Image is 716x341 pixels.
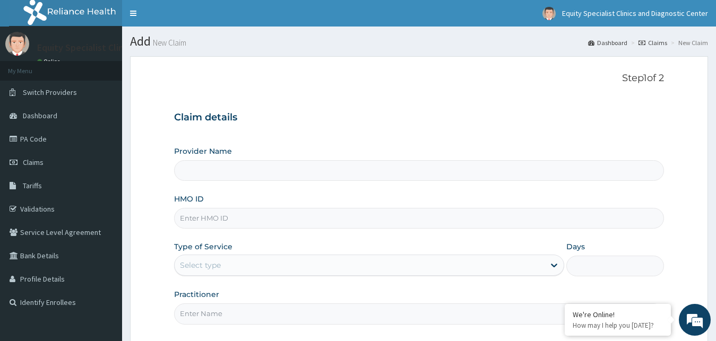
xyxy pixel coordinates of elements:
span: Tariffs [23,181,42,190]
img: User Image [5,32,29,56]
label: Practitioner [174,289,219,300]
img: User Image [542,7,556,20]
a: Claims [639,38,667,47]
h3: Claim details [174,112,665,124]
h1: Add [130,34,708,48]
label: Provider Name [174,146,232,156]
input: Enter HMO ID [174,208,665,229]
a: Online [37,58,63,65]
p: Step 1 of 2 [174,73,665,84]
p: Equity Specialist Clinics and Diagnostic Center [37,43,229,53]
div: We're Online! [573,310,663,319]
span: Dashboard [23,111,57,120]
a: Dashboard [588,38,627,47]
label: HMO ID [174,194,204,204]
span: Equity Specialist Clinics and Diagnostic Center [562,8,708,18]
label: Days [566,241,585,252]
small: New Claim [151,39,186,47]
span: Switch Providers [23,88,77,97]
input: Enter Name [174,303,665,324]
label: Type of Service [174,241,232,252]
p: How may I help you today? [573,321,663,330]
li: New Claim [668,38,708,47]
div: Select type [180,260,221,270]
span: Claims [23,158,44,167]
